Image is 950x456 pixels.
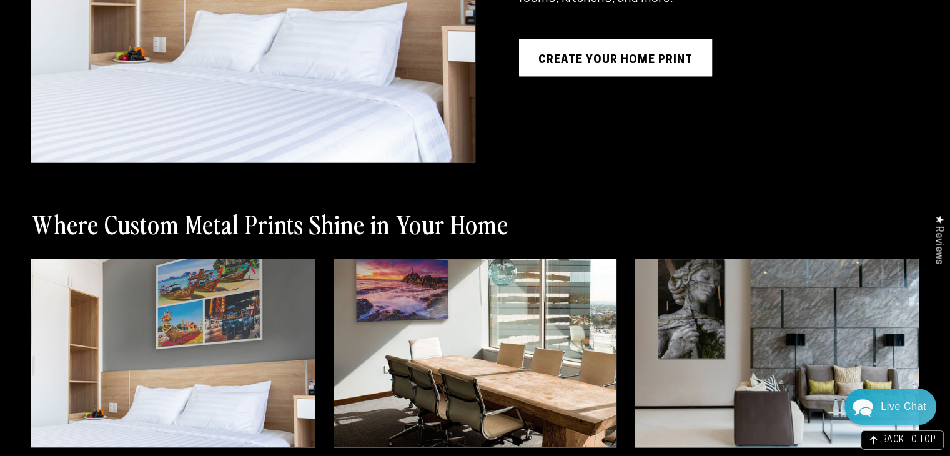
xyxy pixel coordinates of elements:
[31,207,508,240] h2: Where Custom Metal Prints Shine in Your Home
[926,205,950,274] div: Click to open Judge.me floating reviews tab
[881,389,926,425] div: Contact Us Directly
[519,39,712,76] a: Create Your Home Print
[844,389,936,425] div: Chat widget toggle
[881,436,936,445] span: BACK TO TOP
